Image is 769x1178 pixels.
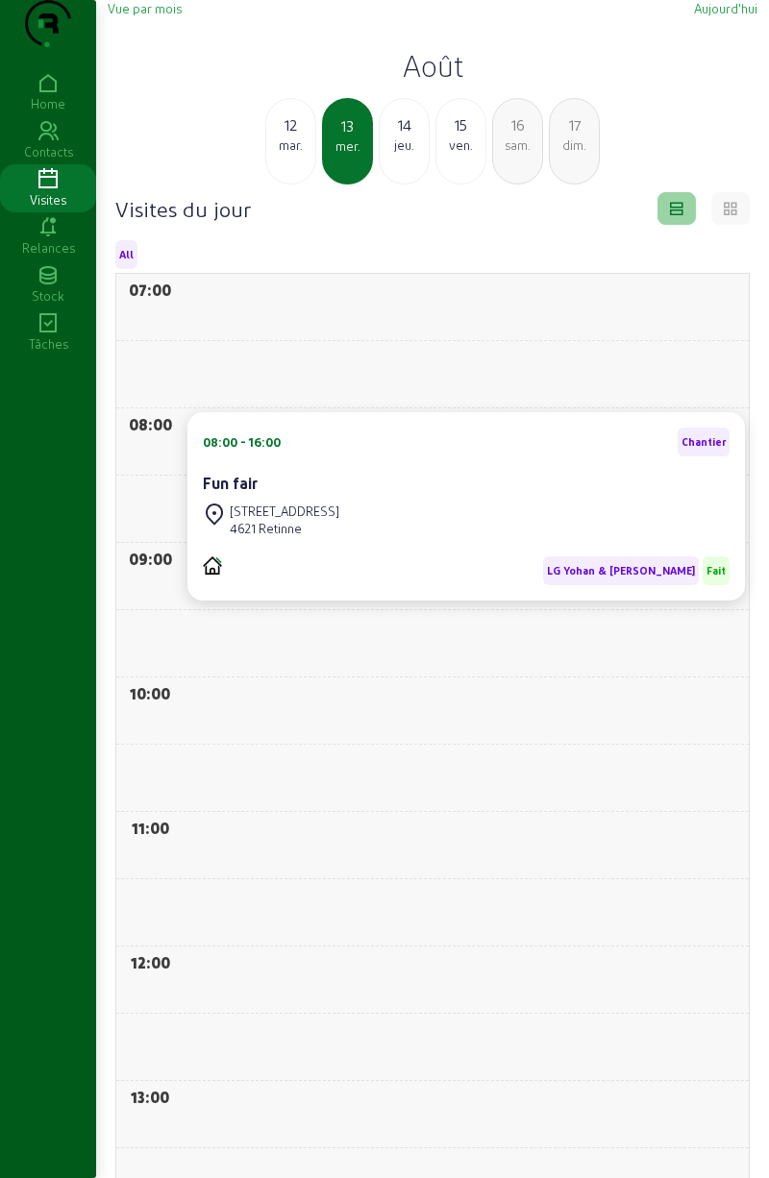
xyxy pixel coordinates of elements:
[116,1081,184,1109] div: 13:00
[203,556,222,575] img: PVELEC
[266,136,315,154] div: mar.
[266,113,315,136] div: 12
[119,248,134,261] span: All
[203,433,281,451] div: 08:00 - 16:00
[116,812,184,840] div: 11:00
[116,946,184,974] div: 12:00
[682,435,726,449] span: Chantier
[116,408,184,436] div: 08:00
[694,1,757,15] span: Aujourd'hui
[547,564,695,577] span: LG Yohan & [PERSON_NAME]
[108,48,757,83] h2: Août
[493,113,542,136] div: 16
[116,677,184,705] div: 10:00
[203,474,258,492] cam-card-title: Fun fair
[707,564,726,577] span: Fait
[380,113,429,136] div: 14
[550,136,599,154] div: dim.
[493,136,542,154] div: sam.
[324,137,371,155] div: mer.
[550,113,599,136] div: 17
[230,520,339,537] div: 4621 Retinne
[436,136,485,154] div: ven.
[115,195,251,222] h4: Visites du jour
[116,274,184,302] div: 07:00
[116,543,184,571] div: 09:00
[436,113,485,136] div: 15
[108,1,182,15] span: Vue par mois
[230,503,339,520] div: [STREET_ADDRESS]
[324,114,371,137] div: 13
[380,136,429,154] div: jeu.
